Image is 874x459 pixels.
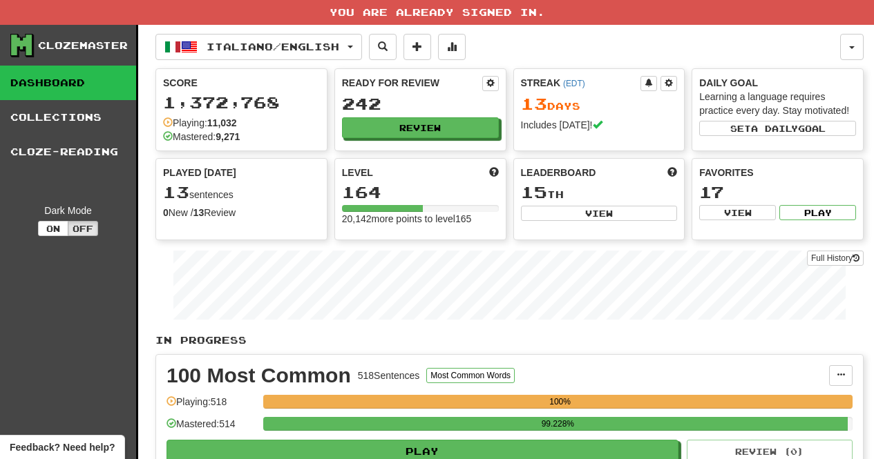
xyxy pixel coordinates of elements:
div: Ready for Review [342,76,482,90]
button: Off [68,221,98,236]
button: Seta dailygoal [699,121,856,136]
div: 100% [267,395,853,409]
span: Italiano / English [207,41,339,52]
div: 17 [699,184,856,201]
button: Italiano/English [155,34,362,60]
button: More stats [438,34,466,60]
div: Includes [DATE]! [521,118,678,132]
button: View [521,206,678,221]
div: th [521,184,678,202]
span: Played [DATE] [163,166,236,179]
div: 164 [342,184,499,201]
button: Review [342,117,499,138]
strong: 0 [163,207,169,218]
span: a daily [751,124,798,133]
button: View [699,205,776,220]
span: This week in points, UTC [667,166,677,179]
p: In Progress [155,333,864,347]
div: Learning a language requires practice every day. Stay motivated! [699,90,856,117]
button: On [38,221,68,236]
span: 13 [163,182,189,202]
a: (EDT) [563,79,585,88]
strong: 11,032 [207,117,237,128]
span: Open feedback widget [10,440,115,454]
div: Mastered: [163,130,240,144]
div: 99.228% [267,417,848,431]
div: 1,372,768 [163,94,320,111]
span: Level [342,166,373,179]
div: 518 Sentences [358,369,420,382]
button: Add sentence to collection [403,34,431,60]
div: 100 Most Common [167,365,351,386]
div: sentences [163,184,320,202]
a: Full History [807,251,864,266]
div: Score [163,76,320,90]
div: Streak [521,76,641,90]
div: Playing: [163,116,237,130]
div: Dark Mode [10,204,126,217]
button: Play [779,205,856,220]
div: New / Review [163,206,320,219]
strong: 13 [193,207,205,218]
div: Mastered: 514 [167,417,256,440]
button: Most Common Words [426,368,515,383]
span: 13 [521,94,547,113]
span: Leaderboard [521,166,596,179]
span: 15 [521,182,547,202]
div: 20,142 more points to level 165 [342,212,499,226]
div: Playing: 518 [167,395,256,418]
button: Search sentences [369,34,397,60]
div: Day s [521,95,678,113]
div: Favorites [699,166,856,179]
div: Daily Goal [699,76,856,90]
div: 242 [342,95,499,113]
span: Score more points to level up [489,166,499,179]
div: Clozemaster [38,39,128,52]
strong: 9,271 [216,131,240,142]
